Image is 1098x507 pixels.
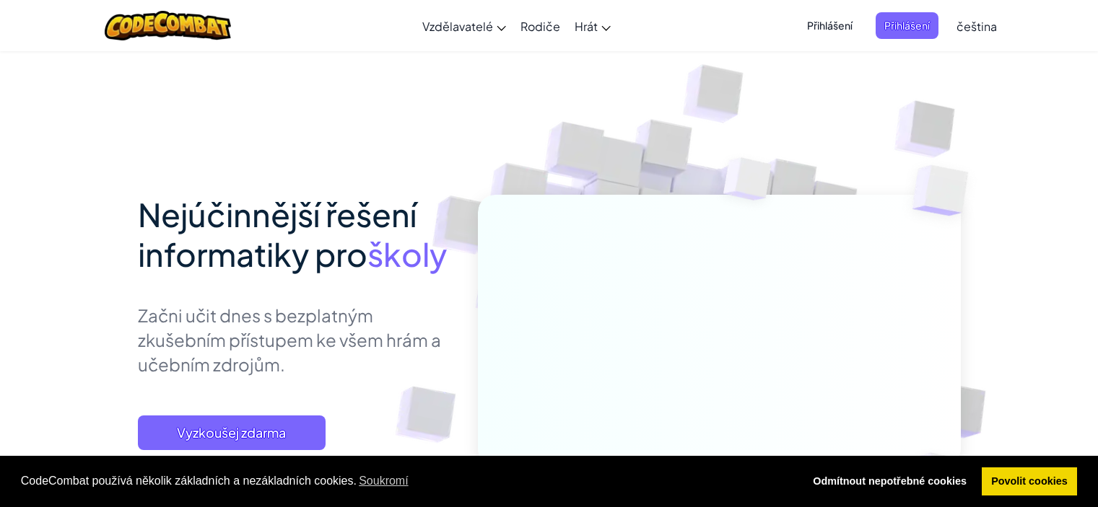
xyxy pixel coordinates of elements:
[876,12,938,39] button: Přihlášení
[798,12,861,39] button: Přihlášení
[21,470,792,492] span: CodeCombat používá několik základních a nezákladních cookies.
[957,19,997,34] span: čeština
[357,470,411,492] a: learn more about cookies
[138,194,417,274] span: Nejúčinnější řešení informatiky pro
[367,234,447,274] span: školy
[422,19,493,34] span: Vzdělavatelé
[138,303,456,376] p: Začni učit dnes s bezplatným zkušebním přístupem ke všem hrám a učebním zdrojům.
[415,6,513,45] a: Vzdělavatelé
[513,6,567,45] a: Rodiče
[696,129,800,237] img: Overlap cubes
[884,130,1008,252] img: Overlap cubes
[575,19,598,34] span: Hrát
[803,467,977,496] a: deny cookies
[949,6,1004,45] a: čeština
[105,11,231,40] img: CodeCombat logo
[567,6,618,45] a: Hrát
[982,467,1078,496] a: allow cookies
[138,415,326,450] button: Vyzkoušej zdarma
